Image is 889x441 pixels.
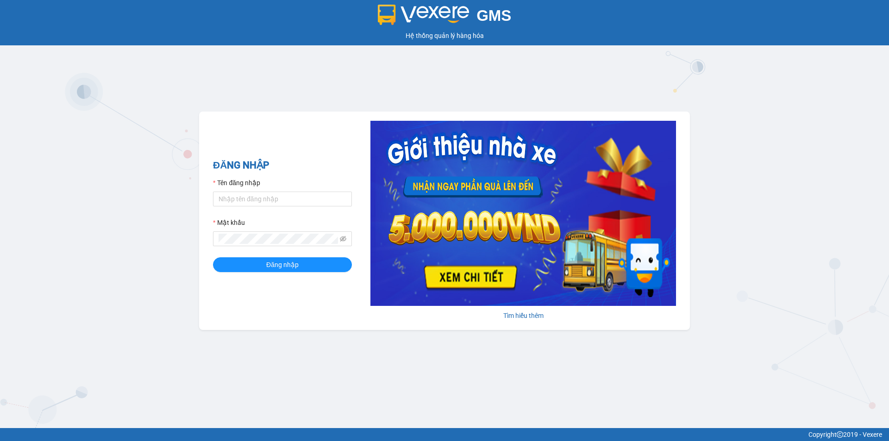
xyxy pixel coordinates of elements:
label: Mật khẩu [213,217,245,228]
label: Tên đăng nhập [213,178,260,188]
div: Tìm hiểu thêm [370,311,676,321]
span: GMS [476,7,511,24]
img: logo 2 [378,5,470,25]
button: Đăng nhập [213,257,352,272]
h2: ĐĂNG NHẬP [213,158,352,173]
input: Tên đăng nhập [213,192,352,206]
a: GMS [378,14,512,21]
span: eye-invisible [340,236,346,242]
span: Đăng nhập [266,260,299,270]
div: Hệ thống quản lý hàng hóa [2,31,887,41]
div: Copyright 2019 - Vexere [7,429,882,440]
img: banner-0 [370,121,676,306]
input: Mật khẩu [219,234,338,244]
span: copyright [837,431,843,438]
